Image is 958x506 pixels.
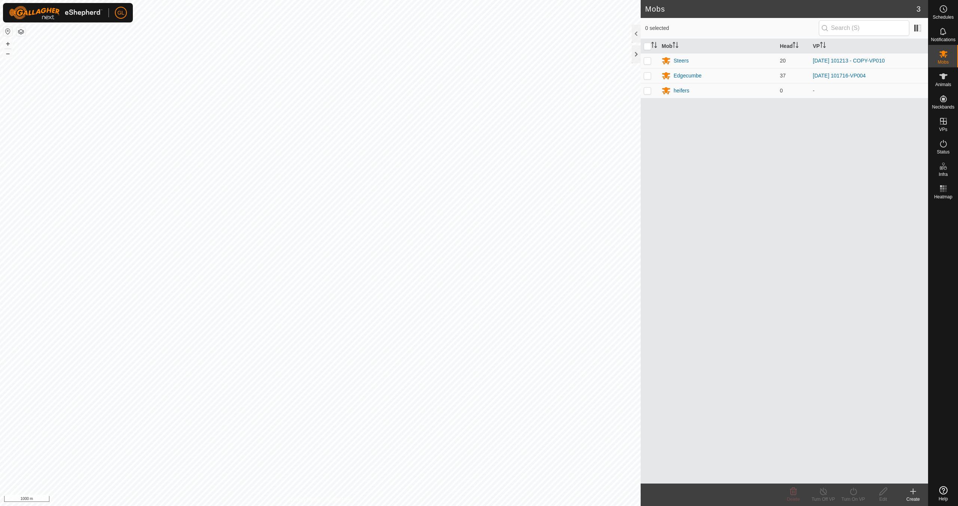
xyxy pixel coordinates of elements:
div: Turn On VP [838,496,868,503]
th: Head [777,39,810,54]
td: - [810,83,928,98]
span: VPs [939,127,947,132]
div: Create [898,496,928,503]
p-sorticon: Activate to sort [793,43,799,49]
span: 0 [780,88,783,94]
span: Animals [935,82,951,87]
p-sorticon: Activate to sort [820,43,826,49]
img: Gallagher Logo [9,6,103,19]
span: 37 [780,73,786,79]
span: Heatmap [934,195,952,199]
a: [DATE] 101716-VP004 [813,73,866,79]
div: Edgecumbe [674,72,702,80]
span: GL [118,9,125,17]
th: VP [810,39,928,54]
span: Help [939,497,948,501]
span: Notifications [931,37,955,42]
span: 3 [916,3,921,15]
button: + [3,39,12,48]
a: [DATE] 101213 - COPY-VP010 [813,58,885,64]
div: Turn Off VP [808,496,838,503]
button: Map Layers [16,27,25,36]
a: Privacy Policy [291,496,319,503]
th: Mob [659,39,777,54]
div: Steers [674,57,689,65]
span: Status [937,150,949,154]
span: Delete [787,497,800,502]
p-sorticon: Activate to sort [672,43,678,49]
button: – [3,49,12,58]
span: Infra [939,172,948,177]
span: 0 selected [645,24,819,32]
button: Reset Map [3,27,12,36]
span: 20 [780,58,786,64]
p-sorticon: Activate to sort [651,43,657,49]
h2: Mobs [645,4,916,13]
span: Neckbands [932,105,954,109]
div: Edit [868,496,898,503]
input: Search (S) [819,20,909,36]
span: Schedules [933,15,954,19]
span: Mobs [938,60,949,64]
div: heifers [674,87,689,95]
a: Help [928,483,958,504]
a: Contact Us [328,496,350,503]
